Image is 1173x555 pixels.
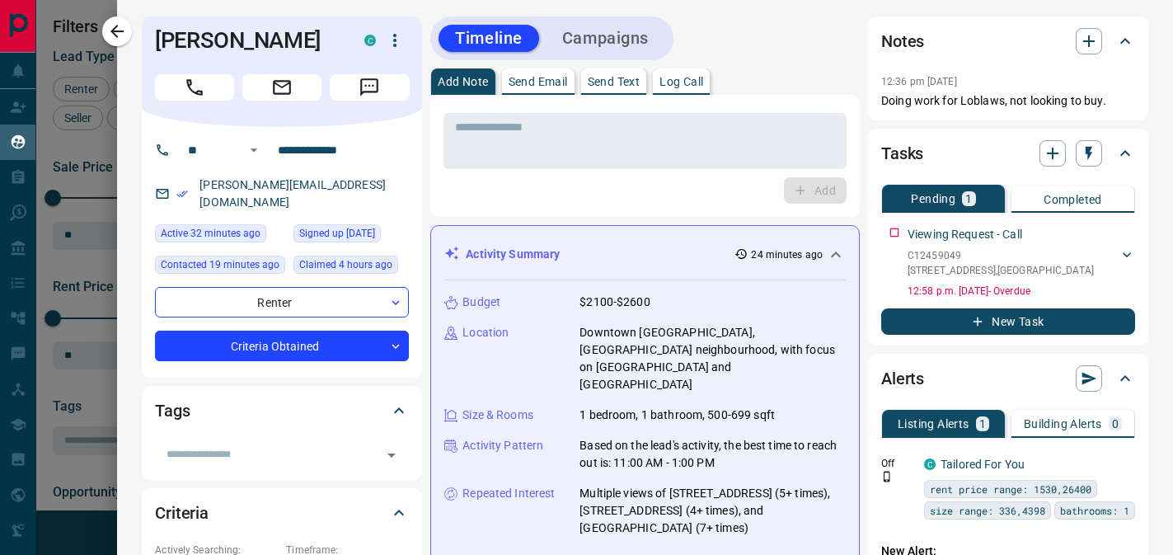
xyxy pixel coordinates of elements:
[579,485,846,537] p: Multiple views of [STREET_ADDRESS] (5+ times), [STREET_ADDRESS] (4+ times), and [GEOGRAPHIC_DATA]...
[444,239,846,270] div: Activity Summary24 minutes ago
[930,502,1045,519] span: size range: 336,4398
[161,256,279,273] span: Contacted 19 minutes ago
[881,28,924,54] h2: Notes
[881,21,1135,61] div: Notes
[924,459,936,470] div: condos.ca
[979,418,986,430] p: 1
[881,134,1135,173] div: Tasks
[579,324,846,393] p: Downtown [GEOGRAPHIC_DATA], [GEOGRAPHIC_DATA] neighbourhood, with focus on [GEOGRAPHIC_DATA] and ...
[155,500,209,526] h2: Criteria
[588,76,640,87] p: Send Text
[462,485,555,502] p: Repeated Interest
[911,193,955,205] p: Pending
[462,294,500,311] p: Budget
[364,35,376,46] div: condos.ca
[299,256,392,273] span: Claimed 4 hours ago
[579,437,846,472] p: Based on the lead's activity, the best time to reach out is: 11:00 AM - 1:00 PM
[155,287,409,317] div: Renter
[155,224,285,247] div: Tue Oct 14 2025
[659,76,703,87] p: Log Call
[155,493,409,533] div: Criteria
[438,76,488,87] p: Add Note
[155,331,409,361] div: Criteria Obtained
[881,92,1135,110] p: Doing work for Loblaws, not looking to buy.
[161,225,260,242] span: Active 32 minutes ago
[965,193,972,205] p: 1
[466,246,560,263] p: Activity Summary
[546,25,665,52] button: Campaigns
[380,444,403,467] button: Open
[881,471,893,482] svg: Push Notification Only
[751,247,823,262] p: 24 minutes ago
[881,76,957,87] p: 12:36 pm [DATE]
[941,458,1025,471] a: Tailored For You
[244,140,264,160] button: Open
[881,456,914,471] p: Off
[509,76,568,87] p: Send Email
[155,397,190,424] h2: Tags
[462,324,509,341] p: Location
[155,74,234,101] span: Call
[1060,502,1129,519] span: bathrooms: 1
[908,263,1094,278] p: [STREET_ADDRESS] , [GEOGRAPHIC_DATA]
[579,407,775,424] p: 1 bedroom, 1 bathroom, 500-699 sqft
[462,407,533,424] p: Size & Rooms
[155,27,340,54] h1: [PERSON_NAME]
[930,481,1091,497] span: rent price range: 1530,26400
[908,248,1094,263] p: C12459049
[176,188,188,200] svg: Email Verified
[1024,418,1102,430] p: Building Alerts
[330,74,409,101] span: Message
[299,225,375,242] span: Signed up [DATE]
[293,256,409,279] div: Tue Oct 14 2025
[908,245,1135,281] div: C12459049[STREET_ADDRESS],[GEOGRAPHIC_DATA]
[1044,194,1102,205] p: Completed
[881,140,923,167] h2: Tasks
[439,25,539,52] button: Timeline
[881,359,1135,398] div: Alerts
[1112,418,1119,430] p: 0
[579,294,650,311] p: $2100-$2600
[908,284,1135,299] p: 12:58 p.m. [DATE] - Overdue
[293,224,409,247] div: Mon Feb 04 2019
[462,437,543,454] p: Activity Pattern
[155,391,409,430] div: Tags
[908,226,1022,243] p: Viewing Request - Call
[898,418,969,430] p: Listing Alerts
[199,178,386,209] a: [PERSON_NAME][EMAIL_ADDRESS][DOMAIN_NAME]
[881,365,924,392] h2: Alerts
[242,74,321,101] span: Email
[881,308,1135,335] button: New Task
[155,256,285,279] div: Tue Oct 14 2025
